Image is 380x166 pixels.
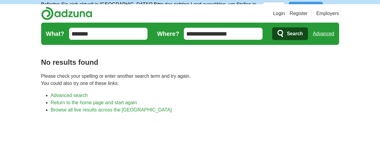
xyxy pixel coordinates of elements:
[41,57,339,68] h1: No results found
[157,29,179,38] label: Where?
[46,29,64,38] label: What?
[41,73,339,87] p: Please check your spelling or enter another search term and try again. You could also try one of ...
[51,100,137,105] a: Return to the home page and start again
[287,28,303,40] span: Search
[51,107,172,112] a: Browse all live results across the [GEOGRAPHIC_DATA]
[290,10,308,17] a: Register
[41,1,263,15] p: Befinden Sie sich aktuell in [GEOGRAPHIC_DATA]? Bitte das richtige Land auswählen, um Stellen in ...
[273,10,285,17] a: Login
[316,10,339,17] a: Employers
[51,93,88,98] a: Advanced search
[272,27,308,40] button: Search
[41,7,92,20] img: Adzuna logo
[313,28,334,40] a: Advanced
[289,2,323,14] button: Fortfahren
[327,2,339,14] img: icon_close_no_bg.svg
